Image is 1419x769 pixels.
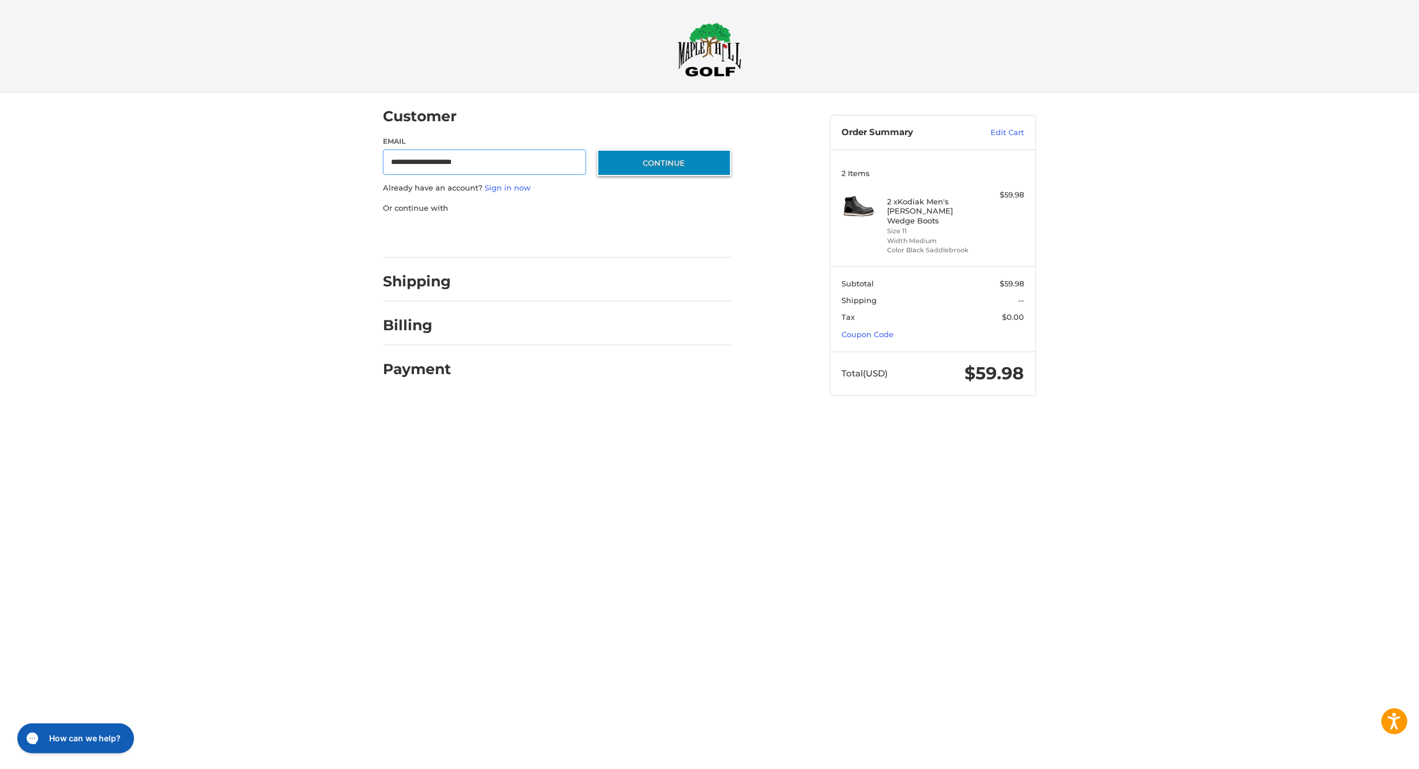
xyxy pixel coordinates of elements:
span: -- [1019,296,1025,305]
iframe: PayPal-paylater [477,225,564,246]
a: Edit Cart [966,127,1025,139]
span: $59.98 [965,363,1025,384]
iframe: Gorgias live chat messenger [12,719,137,757]
h3: Order Summary [842,127,966,139]
h3: 2 Items [842,169,1025,178]
li: Width Medium [888,236,976,246]
li: Size 11 [888,226,976,236]
li: Color Black Saddlebrook [888,245,976,255]
iframe: PayPal-venmo [575,225,662,246]
p: Already have an account? [383,182,731,194]
iframe: PayPal-paypal [379,225,466,246]
h2: Payment [383,360,451,378]
h2: Billing [383,316,450,334]
h4: 2 x Kodiak Men's [PERSON_NAME] Wedge Boots [888,197,976,225]
span: Total (USD) [842,368,888,379]
span: Shipping [842,296,877,305]
span: Tax [842,312,855,322]
span: $59.98 [1000,279,1025,288]
img: Maple Hill Golf [678,23,742,77]
button: Continue [597,150,731,176]
a: Sign in now [485,183,531,192]
h2: Shipping [383,272,451,290]
h2: Customer [383,107,457,125]
div: $59.98 [979,189,1025,201]
label: Email [383,136,586,147]
p: Or continue with [383,203,731,214]
span: $0.00 [1003,312,1025,322]
a: Coupon Code [842,330,894,339]
span: Subtotal [842,279,874,288]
